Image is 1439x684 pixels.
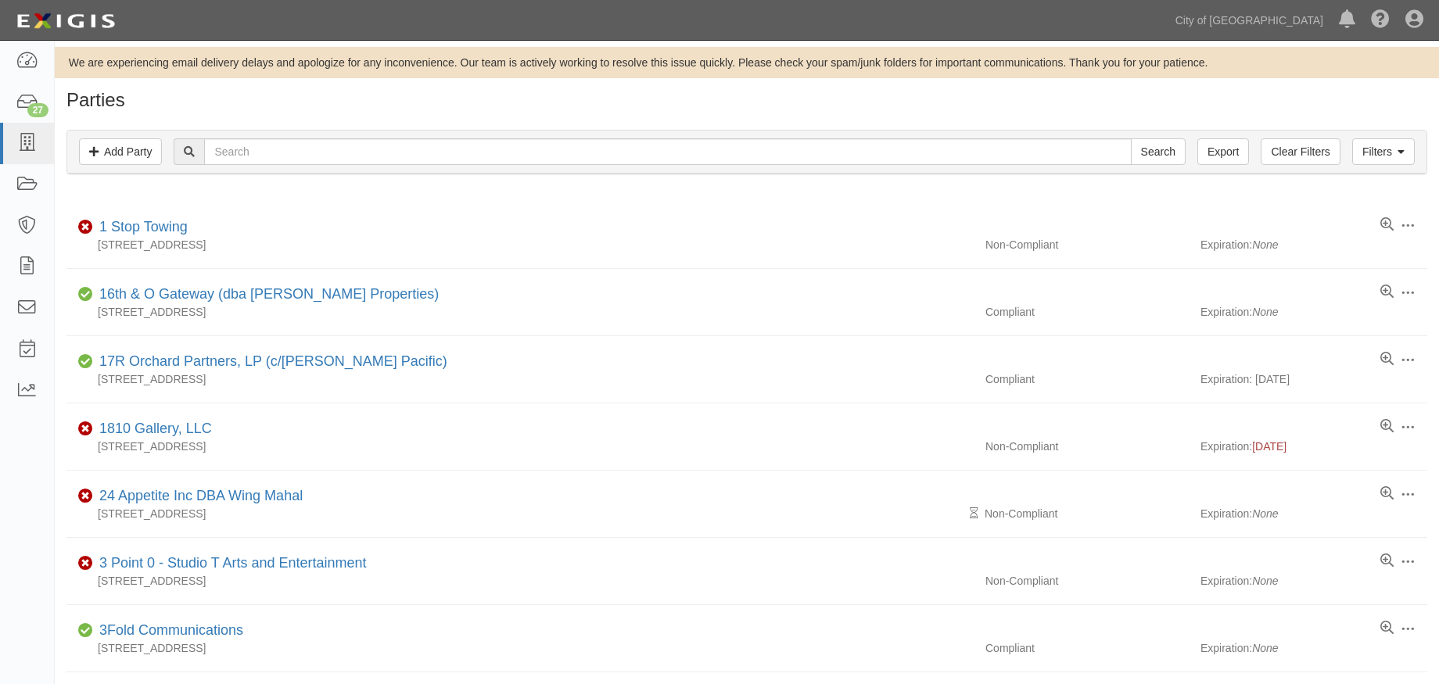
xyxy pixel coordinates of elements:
i: None [1252,306,1278,318]
div: 1 Stop Towing [93,217,188,238]
div: [STREET_ADDRESS] [66,237,974,252]
i: Pending Review [970,508,978,519]
div: [STREET_ADDRESS] [66,506,974,521]
i: Compliant [78,289,93,300]
a: 1 Stop Towing [99,219,188,235]
i: Help Center - Complianz [1371,11,1390,30]
a: 3 Point 0 - Studio T Arts and Entertainment [99,555,367,571]
a: 24 Appetite Inc DBA Wing Mahal [99,488,303,503]
div: 1810 Gallery, LLC [93,419,212,439]
div: We are experiencing email delivery delays and apologize for any inconvenience. Our team is active... [55,55,1439,70]
div: Non-Compliant [974,506,1200,521]
a: Add Party [79,138,162,165]
div: Non-Compliant [974,573,1200,589]
div: Expiration: [1200,304,1427,320]
input: Search [1131,138,1186,165]
a: 1810 Gallery, LLC [99,421,212,436]
a: Clear Filters [1261,138,1340,165]
div: [STREET_ADDRESS] [66,439,974,454]
div: Expiration: [1200,439,1427,454]
div: Non-Compliant [974,439,1200,454]
div: [STREET_ADDRESS] [66,304,974,320]
i: Compliant [78,625,93,636]
a: View results summary [1380,621,1394,636]
i: Non-Compliant [78,424,93,435]
h1: Parties [66,90,1427,110]
div: Non-Compliant [974,237,1200,252]
i: Non-Compliant [78,491,93,502]
a: View results summary [1380,486,1394,502]
a: View results summary [1380,217,1394,233]
i: None [1252,507,1278,520]
a: View results summary [1380,285,1394,300]
div: 24 Appetite Inc DBA Wing Mahal [93,486,303,507]
div: Expiration: [1200,506,1427,521]
div: Expiration: [DATE] [1200,371,1427,387]
div: [STREET_ADDRESS] [66,573,974,589]
i: Non-Compliant [78,558,93,569]
div: 17R Orchard Partners, LP (c/o Heller Pacific) [93,352,447,372]
a: 17R Orchard Partners, LP (c/[PERSON_NAME] Pacific) [99,353,447,369]
i: None [1252,575,1278,587]
div: 16th & O Gateway (dba Ravel Rasmussen Properties) [93,285,439,305]
div: [STREET_ADDRESS] [66,640,974,656]
a: View results summary [1380,419,1394,435]
img: logo-5460c22ac91f19d4615b14bd174203de0afe785f0fc80cf4dbbc73dc1793850b.png [12,7,120,35]
i: None [1252,238,1278,251]
input: Search [204,138,1131,165]
i: Compliant [78,356,93,367]
a: Export [1197,138,1249,165]
a: City of [GEOGRAPHIC_DATA] [1168,5,1331,36]
div: Compliant [974,304,1200,320]
div: Compliant [974,371,1200,387]
a: 16th & O Gateway (dba [PERSON_NAME] Properties) [99,286,439,302]
a: View results summary [1380,352,1394,367]
a: View results summary [1380,553,1394,569]
div: Expiration: [1200,640,1427,656]
div: 27 [27,103,48,117]
span: [DATE] [1252,440,1286,453]
div: Compliant [974,640,1200,656]
i: Non-Compliant [78,222,93,233]
div: 3Fold Communications [93,621,243,641]
i: None [1252,642,1278,654]
a: Filters [1352,138,1415,165]
div: Expiration: [1200,237,1427,252]
div: [STREET_ADDRESS] [66,371,974,387]
div: 3 Point 0 - Studio T Arts and Entertainment [93,553,367,574]
a: 3Fold Communications [99,622,243,638]
div: Expiration: [1200,573,1427,589]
